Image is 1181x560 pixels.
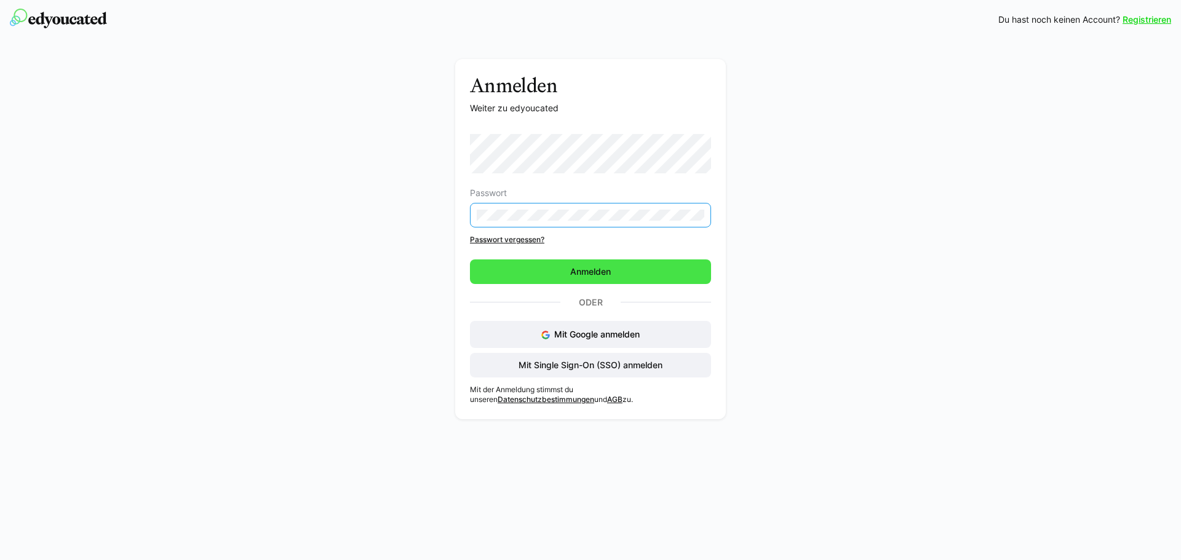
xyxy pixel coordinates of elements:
button: Mit Single Sign-On (SSO) anmelden [470,353,711,377]
p: Mit der Anmeldung stimmst du unseren und zu. [470,385,711,404]
a: Registrieren [1123,14,1171,26]
a: Datenschutzbestimmungen [498,395,594,404]
span: Du hast noch keinen Account? [998,14,1120,26]
img: edyoucated [10,9,107,28]
span: Mit Google anmelden [554,329,640,339]
span: Mit Single Sign-On (SSO) anmelden [517,359,664,371]
span: Passwort [470,188,507,198]
a: AGB [607,395,622,404]
button: Mit Google anmelden [470,321,711,348]
h3: Anmelden [470,74,711,97]
a: Passwort vergessen? [470,235,711,245]
span: Anmelden [568,266,613,278]
p: Oder [560,294,621,311]
button: Anmelden [470,259,711,284]
p: Weiter zu edyoucated [470,102,711,114]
